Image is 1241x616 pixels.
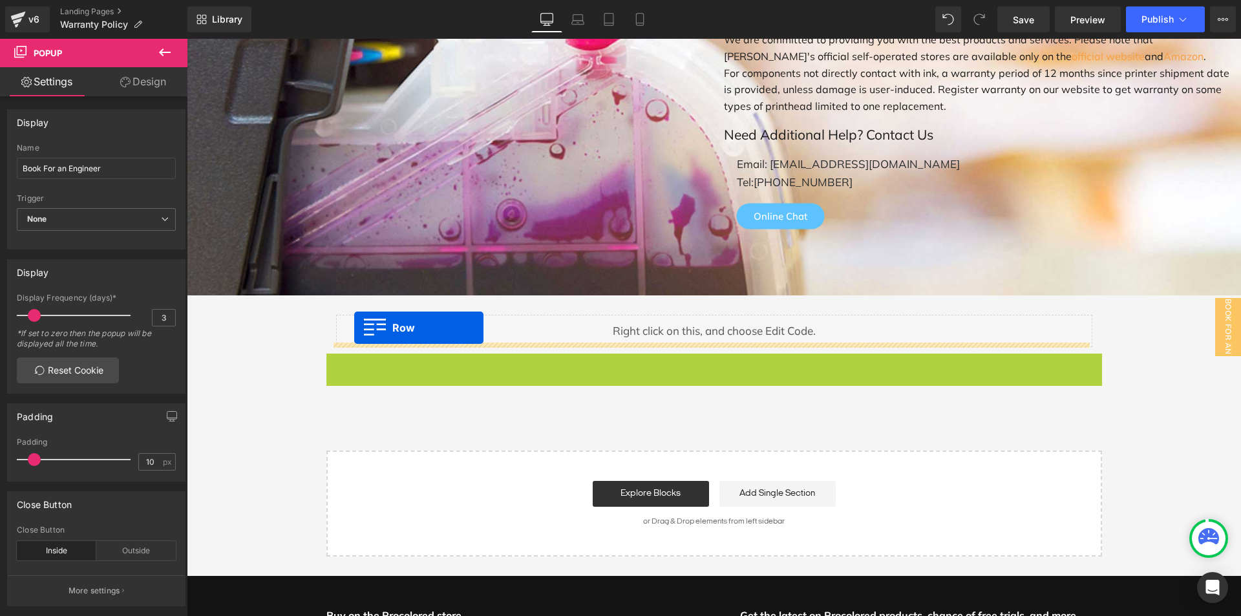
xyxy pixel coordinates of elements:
[1070,13,1105,27] span: Preview
[17,110,48,128] div: Display
[17,357,119,383] a: Reset Cookie
[69,585,120,597] p: More settings
[550,118,773,132] span: Email: [EMAIL_ADDRESS][DOMAIN_NAME]
[553,569,915,584] div: Get the latest on Procolored products, chance of free trials, and more.
[593,6,624,32] a: Tablet
[533,442,649,468] a: Add Single Section
[187,6,251,32] a: New Library
[966,6,992,32] button: Redo
[537,26,1045,76] p: For components not directly contact with ink, a warranty period of 12 months since printer shipme...
[562,6,593,32] a: Laptop
[17,438,176,447] div: Padding
[1197,572,1228,603] div: Open Intercom Messenger
[60,19,128,30] span: Warranty Policy
[60,6,187,17] a: Landing Pages
[406,442,522,468] a: Explore Blocks
[977,11,1017,24] a: Amazon
[624,6,655,32] a: Mobile
[140,569,502,584] div: Buy on the Procolored store
[96,541,176,560] div: Outside
[1126,6,1205,32] button: Publish
[27,214,47,224] b: None
[1141,14,1174,25] span: Publish
[5,6,50,32] a: v6
[8,575,185,606] button: More settings
[17,328,176,357] div: *If set to zero then the popup will be displayed all the time.​
[567,173,620,182] span: Online Chat
[935,6,961,32] button: Undo
[550,136,567,149] span: Tel:
[17,293,176,303] div: Display Frequency (days)*
[567,136,666,149] span: [PHONE_NUMBER]
[531,6,562,32] a: Desktop
[17,194,176,203] div: Trigger
[1055,6,1121,32] a: Preview
[17,260,48,278] div: Display
[17,143,176,153] div: Name
[212,14,242,25] span: Library
[17,526,176,535] div: Close Button
[26,11,42,28] div: v6
[1210,6,1236,32] button: More
[550,164,638,190] a: Online Chat
[34,48,62,58] span: Popup
[17,541,96,560] div: Inside
[17,404,53,422] div: Padding
[537,76,1045,116] h1: Need Additional Help? Contact Us
[17,492,72,510] div: Close Button
[160,478,895,487] p: or Drag & Drop elements from left sidebar
[1002,259,1054,317] span: Book For an Engineer
[163,458,174,466] span: px
[96,67,190,96] a: Design
[1013,13,1034,27] span: Save
[885,11,958,24] a: official website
